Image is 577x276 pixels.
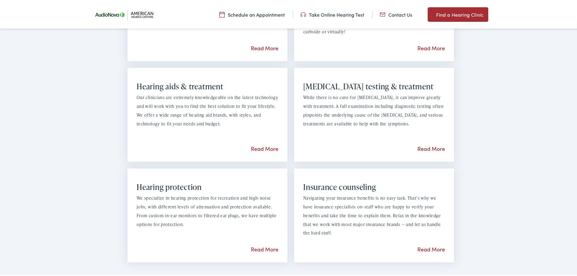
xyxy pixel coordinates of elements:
[380,10,385,17] img: utility icon
[303,181,445,191] h2: Insurance counseling
[417,144,445,151] a: Read More
[303,81,445,90] h2: [MEDICAL_DATA] testing & treatment
[137,92,278,127] p: Our clinicians are extremely knowledgeable on the latest technology and will work with you to fin...
[300,10,306,17] img: utility icon
[251,244,278,252] a: Read More
[137,193,278,228] p: We specialize in hearing protection for recreation and high-noise jobs, with different levels of ...
[251,43,278,51] a: Read More
[219,10,225,17] img: utility icon
[303,193,445,236] p: Navigating your insurance benefits is no easy task. That’s why we have insurance specialists on-s...
[417,43,445,51] a: Read More
[300,10,364,17] a: Take Online Hearing Test
[380,10,412,17] a: Contact Us
[251,144,278,151] a: Read More
[219,10,285,17] a: Schedule an Appointment
[428,10,433,17] img: utility icon
[428,6,488,21] a: Find a Hearing Clinic
[137,81,278,90] h2: Hearing aids & treatment
[137,181,278,191] h2: Hearing protection
[303,92,445,127] p: While there is no cure for [MEDICAL_DATA], it can improve greatly with treatment. A full examinat...
[417,244,445,252] a: Read More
